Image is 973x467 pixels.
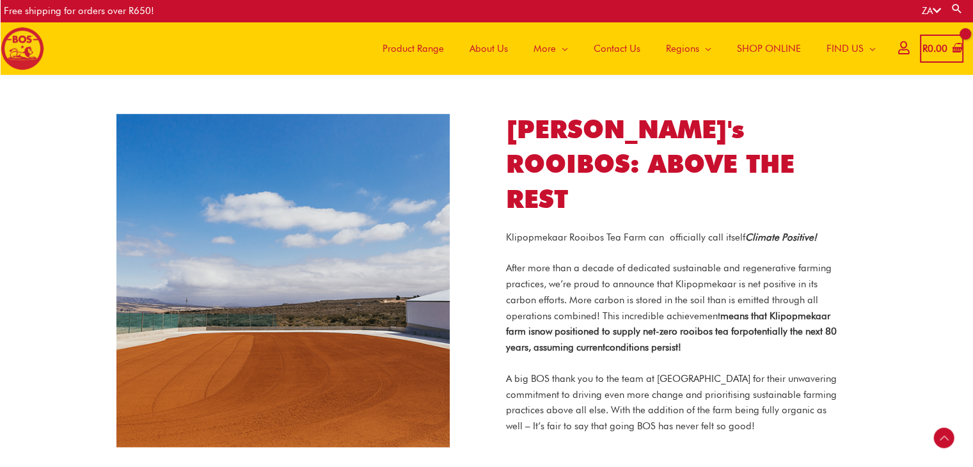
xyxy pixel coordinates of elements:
[521,22,581,75] a: More
[360,22,889,75] nav: Site Navigation
[470,29,508,68] span: About Us
[653,22,724,75] a: Regions
[922,43,928,54] span: R
[535,326,743,337] b: now positioned to supply net-zero rooibos tea for
[922,5,941,17] a: ZA
[506,371,839,434] p: A big BOS thank you to the team at [GEOGRAPHIC_DATA] for their unwavering commitment to driving e...
[383,29,444,68] span: Product Range
[827,29,864,68] span: FIND US
[605,342,681,353] b: conditions persist!
[737,29,801,68] span: SHOP ONLINE
[370,22,457,75] a: Product Range
[534,29,556,68] span: More
[594,29,640,68] span: Contact Us
[666,29,699,68] span: Regions
[724,22,814,75] a: SHOP ONLINE
[745,232,817,243] strong: Climate Positive!
[457,22,521,75] a: About Us
[1,27,44,70] img: BOS logo finals-200px
[922,43,947,54] bdi: 0.00
[506,260,839,356] p: After more than a decade of dedicated sustainable and regenerative farming practices, we’re proud...
[506,230,839,246] p: Klipopmekaar Rooibos Tea Farm can officially call itself
[920,35,963,63] a: View Shopping Cart, empty
[506,310,830,338] b: means that Klipopmekaar farm is
[951,3,963,15] a: Search button
[581,22,653,75] a: Contact Us
[116,114,450,447] img: bos klipopmekaar tea court
[506,112,839,217] h1: [PERSON_NAME]'s ROOIBOS: ABOVE THE REST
